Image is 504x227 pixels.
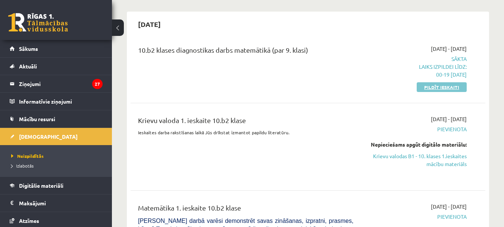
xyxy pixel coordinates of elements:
a: Sākums [10,40,103,57]
span: Sākums [19,45,38,52]
a: Rīgas 1. Tālmācības vidusskola [8,13,68,32]
span: Aktuāli [19,63,37,70]
p: Laiks izpildei līdz: 00-19 [DATE] [364,63,467,79]
div: Nepieciešams apgūt digitālo materiālu: [364,141,467,148]
p: Ieskaites darba rakstīšanas laikā Jūs drīkstat izmantot papildu literatūru. [138,129,353,136]
div: Matemātika 1. ieskaite 10.b2 klase [138,203,353,217]
a: Mācību resursi [10,110,103,128]
span: [DATE] - [DATE] [431,115,467,123]
span: Izlabotās [11,163,34,169]
h2: [DATE] [131,15,168,33]
legend: Ziņojumi [19,75,103,92]
span: Sākta [364,55,467,79]
a: Aktuāli [10,58,103,75]
a: Neizpildītās [11,153,104,159]
legend: Maksājumi [19,194,103,212]
span: [DATE] - [DATE] [431,45,467,53]
span: Pievienota [364,125,467,133]
a: [DEMOGRAPHIC_DATA] [10,128,103,145]
span: [DEMOGRAPHIC_DATA] [19,133,78,140]
a: Informatīvie ziņojumi [10,93,103,110]
span: Digitālie materiāli [19,182,63,189]
a: Pildīt ieskaiti [417,82,467,92]
a: Krievu valodas B1 - 10. klases 1.ieskaites mācību materiāls [364,152,467,168]
i: 27 [92,79,103,89]
span: Atzīmes [19,217,39,224]
span: [DATE] - [DATE] [431,203,467,211]
span: Neizpildītās [11,153,44,159]
a: Maksājumi [10,194,103,212]
div: 10.b2 klases diagnostikas darbs matemātikā (par 9. klasi) [138,45,353,59]
a: Ziņojumi27 [10,75,103,92]
a: Digitālie materiāli [10,177,103,194]
span: Mācību resursi [19,116,55,122]
legend: Informatīvie ziņojumi [19,93,103,110]
span: Pievienota [364,213,467,221]
a: Izlabotās [11,162,104,169]
div: Krievu valoda 1. ieskaite 10.b2 klase [138,115,353,129]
